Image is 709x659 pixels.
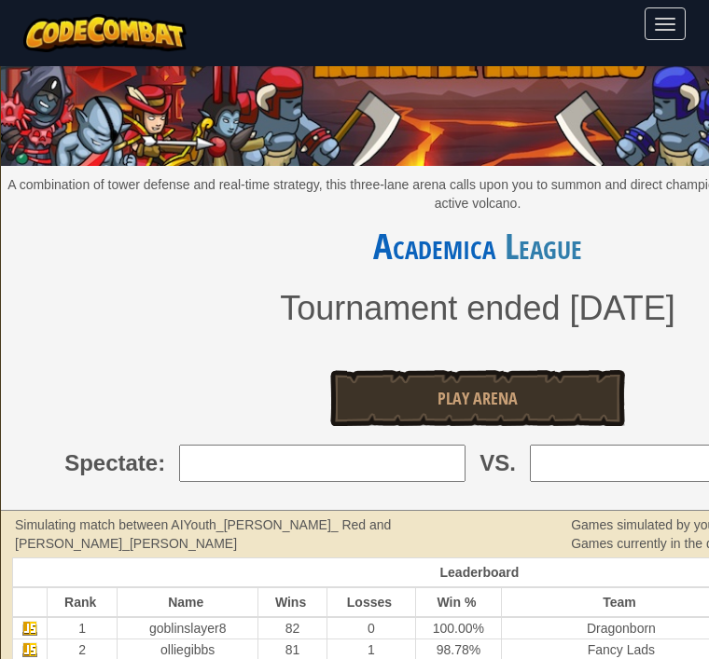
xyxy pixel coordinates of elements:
td: 100.00% [416,617,501,639]
a: Academica [373,221,495,270]
td: goblinslayer8 [117,617,258,639]
img: CodeCombat logo [23,14,187,52]
span: Spectate [64,447,158,479]
th: Name [117,587,258,617]
span: Play Arena [438,387,518,410]
td: 0 [327,617,416,639]
span: League [495,221,582,270]
td: 82 [258,617,327,639]
span: : [158,447,165,479]
th: Win % [416,587,501,617]
a: Play Arena [330,370,625,426]
td: 1 [48,617,117,639]
th: Wins [258,587,327,617]
strong: Simulating match between AIYouth_[PERSON_NAME]_ Red and [PERSON_NAME]_[PERSON_NAME] [15,517,391,551]
th: Rank [48,587,117,617]
span: Tournament ended [DATE] [280,289,675,327]
th: Losses [327,587,416,617]
span: VS. [480,447,516,479]
span: Leaderboard [440,565,520,580]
